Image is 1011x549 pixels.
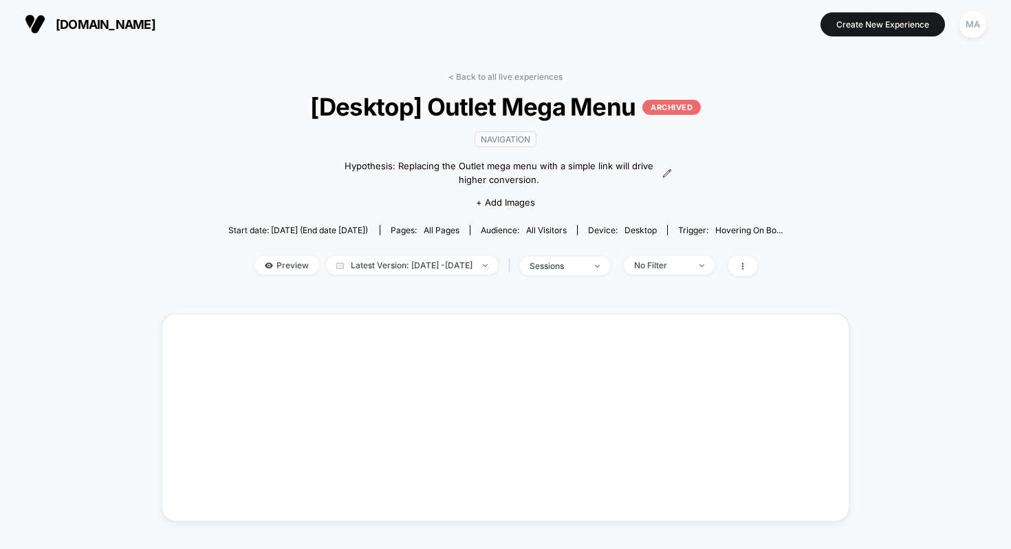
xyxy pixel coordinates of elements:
[481,225,567,235] div: Audience:
[642,100,701,115] p: ARCHIVED
[715,225,783,235] span: Hovering on bo...
[339,160,659,186] span: Hypothesis: Replacing the Outlet mega menu with a simple link will drive higher conversion.
[56,17,155,32] span: [DOMAIN_NAME]
[448,72,563,82] a: < Back to all live experiences
[228,225,368,235] span: Start date: [DATE] (End date [DATE])
[336,262,344,269] img: calendar
[699,264,704,267] img: end
[475,131,536,147] span: navigation
[391,225,459,235] div: Pages:
[326,256,498,274] span: Latest Version: [DATE] - [DATE]
[577,225,667,235] span: Device:
[254,256,319,274] span: Preview
[530,261,585,271] div: sessions
[820,12,945,36] button: Create New Experience
[424,225,459,235] span: all pages
[483,264,488,267] img: end
[25,14,45,34] img: Visually logo
[595,265,600,268] img: end
[959,11,986,38] div: MA
[256,92,755,121] span: [Desktop] Outlet Mega Menu
[634,260,689,270] div: No Filter
[526,225,567,235] span: All Visitors
[955,10,990,39] button: MA
[678,225,783,235] div: Trigger:
[21,13,160,35] button: [DOMAIN_NAME]
[505,256,519,276] span: |
[624,225,657,235] span: desktop
[476,197,535,208] span: + Add Images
